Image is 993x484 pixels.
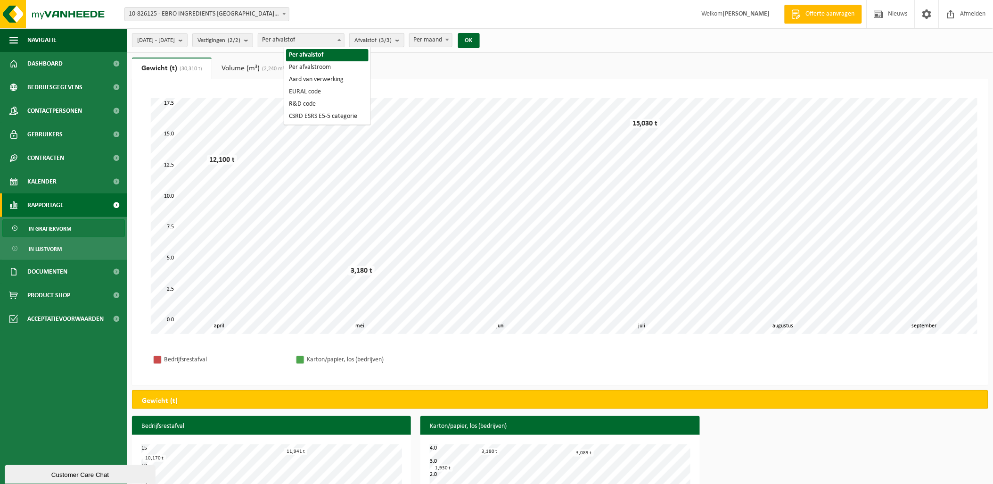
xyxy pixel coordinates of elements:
[27,193,64,217] span: Rapportage
[458,33,480,48] button: OK
[132,391,187,411] h2: Gewicht (t)
[125,8,289,21] span: 10-826125 - EBRO INGREDIENTS BELGIUM F BV - SCHOTEN
[143,455,166,462] div: 10,170 t
[27,260,67,284] span: Documenten
[27,52,63,75] span: Dashboard
[260,66,287,72] span: (2,240 m³)
[420,416,699,437] h3: Karton/papier, los (bedrijven)
[410,33,451,47] span: Per maand
[723,10,770,17] strong: [PERSON_NAME]
[164,354,287,366] div: Bedrijfsrestafval
[630,119,660,128] div: 15,030 t
[5,463,157,484] iframe: chat widget
[284,448,307,455] div: 11,941 t
[784,5,862,24] a: Offerte aanvragen
[177,66,202,72] span: (30,310 t)
[132,58,212,79] a: Gewicht (t)
[286,49,368,61] li: Per afvalstof
[132,416,411,437] h3: Bedrijfsrestafval
[286,74,368,86] li: Aard van verwerking
[132,33,188,47] button: [DATE] - [DATE]
[27,146,64,170] span: Contracten
[27,99,82,123] span: Contactpersonen
[286,98,368,110] li: R&D code
[27,75,82,99] span: Bedrijfsgegevens
[27,307,104,331] span: Acceptatievoorwaarden
[192,33,253,47] button: Vestigingen(2/2)
[354,33,392,48] span: Afvalstof
[29,220,71,238] span: In grafiekvorm
[307,354,429,366] div: Karton/papier, los (bedrijven)
[348,266,375,275] div: 3,180 t
[27,123,63,146] span: Gebruikers
[349,33,404,47] button: Afvalstof(3/3)
[258,33,344,47] span: Per afvalstof
[27,28,57,52] span: Navigatie
[433,465,453,472] div: 1,930 t
[804,9,857,19] span: Offerte aanvragen
[574,450,594,457] div: 3,089 t
[286,61,368,74] li: Per afvalstroom
[207,155,237,165] div: 12,100 t
[2,240,125,258] a: In lijstvorm
[286,86,368,98] li: EURAL code
[258,33,345,47] span: Per afvalstof
[212,58,296,79] a: Volume (m³)
[137,33,175,48] span: [DATE] - [DATE]
[124,7,289,21] span: 10-826125 - EBRO INGREDIENTS BELGIUM F BV - SCHOTEN
[197,33,240,48] span: Vestigingen
[27,170,57,193] span: Kalender
[379,37,392,43] count: (3/3)
[2,219,125,237] a: In grafiekvorm
[286,110,368,123] li: CSRD ESRS E5-5 categorie
[228,37,240,43] count: (2/2)
[479,448,500,455] div: 3,180 t
[409,33,452,47] span: Per maand
[29,240,62,258] span: In lijstvorm
[27,284,70,307] span: Product Shop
